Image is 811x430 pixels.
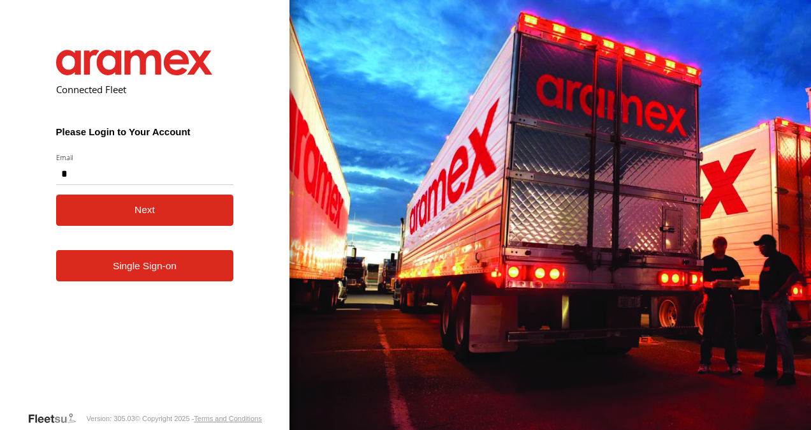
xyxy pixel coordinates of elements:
div: Version: 305.03 [86,415,135,422]
a: Terms and Conditions [194,415,261,422]
h2: Connected Fleet [56,83,234,96]
a: Visit our Website [27,412,86,425]
a: Single Sign-on [56,250,234,281]
img: Aramex [56,50,213,75]
div: © Copyright 2025 - [135,415,262,422]
h3: Please Login to Your Account [56,126,234,137]
label: Email [56,152,234,162]
button: Next [56,195,234,226]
